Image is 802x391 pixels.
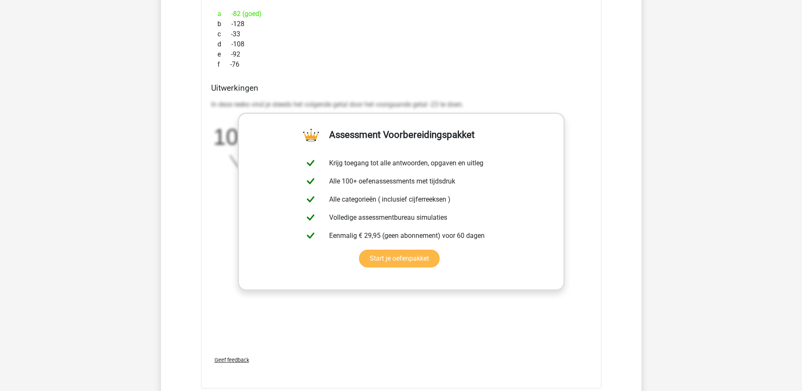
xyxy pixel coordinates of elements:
[211,49,591,59] div: -92
[217,29,231,39] span: c
[211,39,591,49] div: -108
[359,250,440,267] a: Start je oefenpakket
[211,9,591,19] div: -82 (goed)
[211,83,591,93] h4: Uitwerkingen
[217,39,231,49] span: d
[211,100,591,110] p: In deze reeks vind je steeds het volgende getal door het voorgaande getal -23 te doen.
[211,29,591,39] div: -33
[217,49,231,59] span: e
[211,19,591,29] div: -128
[217,59,230,70] span: f
[215,357,249,363] span: Geef feedback
[211,59,591,70] div: -76
[217,9,231,19] span: a
[217,19,231,29] span: b
[213,124,238,149] tspan: 10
